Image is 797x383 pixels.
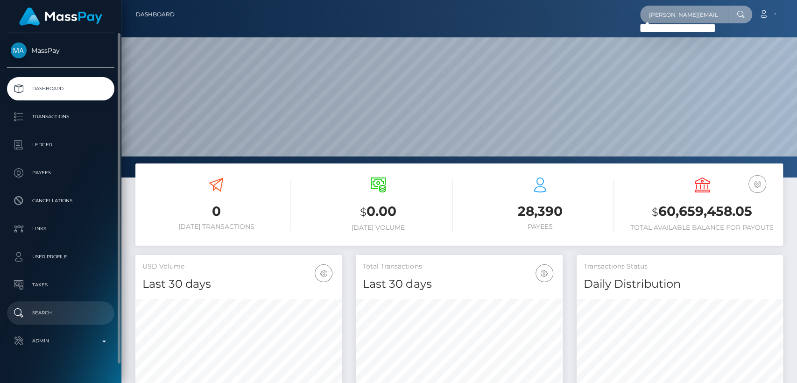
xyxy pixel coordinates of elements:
p: Links [11,222,111,236]
a: User Profile [7,245,114,269]
a: Dashboard [7,77,114,100]
small: $ [360,206,367,219]
h3: 60,659,458.05 [628,202,776,221]
a: Admin [7,329,114,353]
p: Search [11,306,111,320]
h3: 0 [142,202,290,220]
a: Payees [7,161,114,184]
a: Ledger [7,133,114,156]
h3: 28,390 [466,202,614,220]
p: Transactions [11,110,111,124]
img: MassPay Logo [19,7,102,26]
input: Search... [640,6,728,23]
a: Taxes [7,273,114,297]
a: Cancellations [7,189,114,213]
h4: Last 30 days [142,276,335,292]
a: Dashboard [136,5,175,24]
h5: Total Transactions [363,262,555,271]
p: Taxes [11,278,111,292]
p: Payees [11,166,111,180]
h4: Last 30 days [363,276,555,292]
img: MassPay [11,43,27,58]
span: MassPay [7,46,114,55]
h6: Payees [466,223,614,231]
h3: 0.00 [304,202,452,221]
a: Search [7,301,114,325]
h5: Transactions Status [584,262,776,271]
p: User Profile [11,250,111,264]
p: Cancellations [11,194,111,208]
p: Ledger [11,138,111,152]
a: Transactions [7,105,114,128]
p: Admin [11,334,111,348]
h6: [DATE] Volume [304,224,452,232]
small: $ [652,206,658,219]
a: Links [7,217,114,241]
h4: Daily Distribution [584,276,776,292]
h5: USD Volume [142,262,335,271]
p: Dashboard [11,82,111,96]
h6: [DATE] Transactions [142,223,290,231]
h6: Total Available Balance for Payouts [628,224,776,232]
